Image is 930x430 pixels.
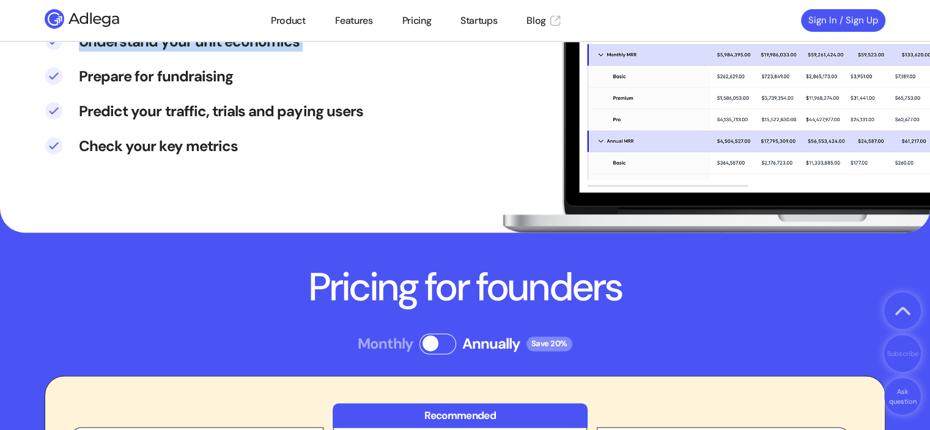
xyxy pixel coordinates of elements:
[45,102,885,136] li: Predict your traffic, trials and paying users
[45,9,164,29] img: Adlega logo
[801,9,885,32] a: Sign In / Sign Up
[45,32,885,67] li: Understand your unit economics
[45,269,885,312] h2: Pricing for founders
[333,403,588,428] div: Recommended
[334,13,372,28] a: Features
[45,67,885,102] li: Prepare for fundraising
[897,387,909,396] span: Ask
[358,334,413,354] span: Monthly
[45,136,885,171] li: Check your key metrics
[526,336,572,351] i: Save 20%
[462,334,520,354] span: Annually
[889,397,917,406] span: question
[460,13,497,28] a: Startups
[402,13,431,28] a: Pricing
[271,13,305,28] a: Product
[526,13,561,28] a: Blog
